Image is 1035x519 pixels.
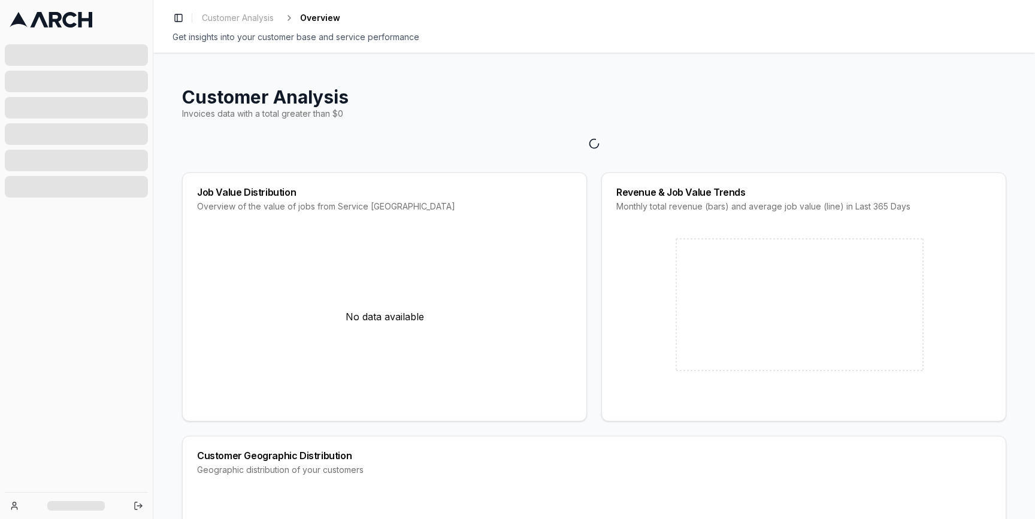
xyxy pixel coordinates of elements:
[202,12,274,24] span: Customer Analysis
[197,227,572,406] div: No data available
[616,187,991,197] div: Revenue & Job Value Trends
[300,12,340,24] span: Overview
[172,31,1016,43] div: Get insights into your customer base and service performance
[182,86,1006,108] h1: Customer Analysis
[197,10,340,26] nav: breadcrumb
[197,464,991,476] div: Geographic distribution of your customers
[616,201,991,213] div: Monthly total revenue (bars) and average job value (line) in Last 365 Days
[182,108,1006,120] div: Invoices data with a total greater than $0
[197,451,991,460] div: Customer Geographic Distribution
[130,497,147,514] button: Log out
[197,201,572,213] div: Overview of the value of jobs from Service [GEOGRAPHIC_DATA]
[197,187,572,197] div: Job Value Distribution
[197,10,279,26] a: Customer Analysis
